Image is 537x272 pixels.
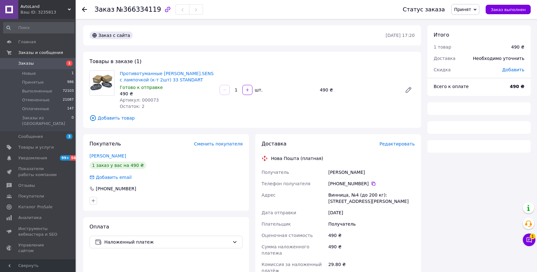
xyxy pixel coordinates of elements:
[95,6,114,13] span: Заказ
[89,32,133,39] div: Заказ с сайта
[269,155,325,162] div: Нова Пошта (платная)
[18,166,58,177] span: Показатели работы компании
[262,233,313,238] span: Оценочная стоимость
[523,234,535,246] button: Чат с покупателем1
[434,84,469,89] span: Всего к оплате
[262,244,309,256] span: Сумма наложенного платежа
[89,153,126,158] a: [PERSON_NAME]
[434,56,455,61] span: Доставка
[67,80,74,85] span: 986
[95,174,132,180] div: Добавить email
[317,86,400,94] div: 490 ₴
[89,224,109,230] span: Оплата
[89,115,415,121] span: Добавить товар
[491,7,526,12] span: Заказ выполнен
[18,226,58,237] span: Инструменты вебмастера и SEO
[66,134,72,139] span: 3
[66,61,72,66] span: 1
[72,115,74,127] span: 0
[22,80,44,85] span: Принятые
[327,167,416,178] div: [PERSON_NAME]
[402,84,415,96] a: Редактировать
[120,71,214,82] a: Противотуманные [PERSON_NAME].SENS c лампочкой (к-т 2шт) 33 STANDART
[22,88,52,94] span: Выполненные
[434,67,451,72] span: Скидка
[89,141,121,147] span: Покупатель
[18,242,58,254] span: Управление сайтом
[120,104,145,109] span: Остаток: 2
[22,71,36,76] span: Новые
[327,189,416,207] div: Винница, №4 (до 200 кг): [STREET_ADDRESS][PERSON_NAME]
[120,91,215,97] div: 490 ₴
[262,210,296,215] span: Дата отправки
[328,180,415,187] div: [PHONE_NUMBER]
[469,51,528,65] div: Необходимо уточнить
[18,145,54,150] span: Товары и услуги
[22,106,49,112] span: Оплаченные
[20,9,76,15] div: Ваш ID: 3235813
[379,141,415,146] span: Редактировать
[89,162,146,169] div: 1 заказ у вас на 490 ₴
[530,234,535,239] span: 1
[262,170,289,175] span: Получатель
[89,58,141,64] span: Товары в заказе (1)
[327,230,416,241] div: 490 ₴
[18,50,63,56] span: Заказы и сообщения
[120,85,163,90] span: Готово к отправке
[18,39,36,45] span: Главная
[502,67,524,72] span: Добавить
[327,207,416,218] div: [DATE]
[63,88,74,94] span: 72103
[116,6,161,13] span: №366334119
[70,155,78,161] span: 56
[104,239,230,245] span: Наложенный платеж
[18,183,35,188] span: Отзывы
[18,155,47,161] span: Уведомления
[510,84,524,89] b: 490 ₴
[18,215,42,221] span: Аналитика
[95,186,137,192] div: [PHONE_NUMBER]
[72,71,74,76] span: 1
[89,174,132,180] div: Добавить email
[327,218,416,230] div: Получатель
[18,134,43,139] span: Сообщения
[194,141,243,146] span: Сменить покупателя
[20,4,68,9] span: AvtoLand
[486,5,531,14] button: Заказ выполнен
[90,71,113,95] img: Противотуманные Фары LANOS.SENS c лампочкой (к-т 2шт) 33 STANDART
[434,44,451,50] span: 1 товар
[22,97,49,103] span: Отмененные
[386,33,415,38] time: [DATE] 17:20
[67,106,74,112] span: 147
[403,6,445,13] div: Статус заказа
[82,6,87,13] div: Вернуться назад
[18,204,52,210] span: Каталог ProSale
[63,97,74,103] span: 21087
[454,7,471,12] span: Принят
[18,259,58,270] span: Кошелек компании
[253,87,263,93] div: шт.
[22,115,72,127] span: Заказы из [GEOGRAPHIC_DATA]
[18,61,34,66] span: Заказы
[120,98,159,103] span: Артикул: 000073
[262,192,275,198] span: Адрес
[262,222,291,227] span: Плательщик
[262,141,286,147] span: Доставка
[262,181,310,186] span: Телефон получателя
[434,32,449,38] span: Итого
[18,193,44,199] span: Покупатели
[60,155,70,161] span: 99+
[3,22,74,33] input: Поиск
[327,241,416,259] div: 490 ₴
[511,44,524,50] div: 490 ₴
